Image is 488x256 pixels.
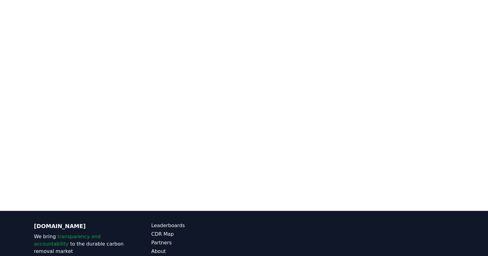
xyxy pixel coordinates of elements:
span: transparency and accountability [34,234,101,247]
a: About [151,248,244,255]
a: CDR Map [151,231,244,238]
a: Partners [151,239,244,246]
p: [DOMAIN_NAME] [34,222,127,231]
p: We bring to the durable carbon removal market [34,233,127,255]
a: Leaderboards [151,222,244,229]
